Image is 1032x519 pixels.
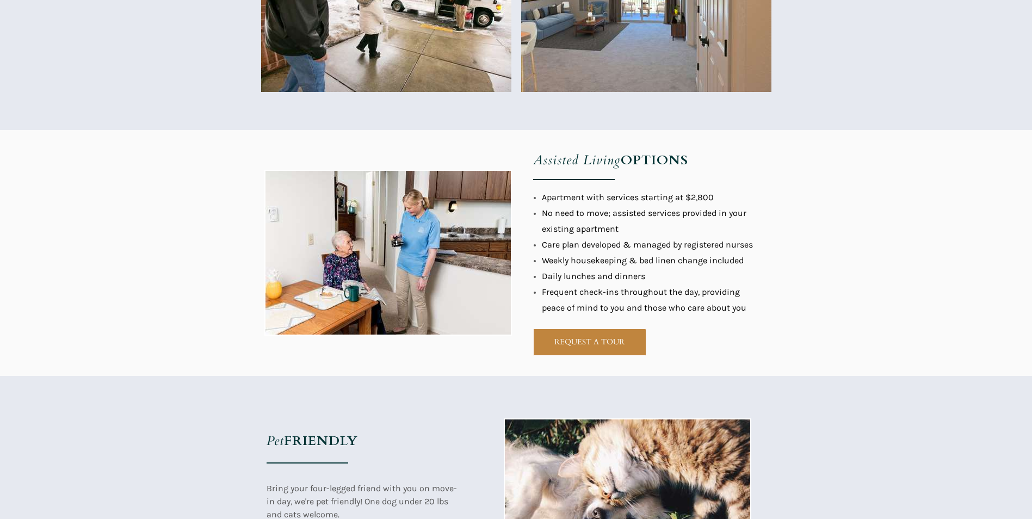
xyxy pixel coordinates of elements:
[542,239,753,250] span: Care plan developed & managed by registered nurses
[267,432,284,450] em: Pet
[284,432,358,450] strong: FRIENDLY
[533,329,646,356] a: REQUEST A TOUR
[534,337,646,347] span: REQUEST A TOUR
[533,151,621,169] em: Assisted Living
[542,255,744,265] span: Weekly housekeeping & bed linen change included
[621,151,688,169] strong: OPTIONS
[542,271,645,281] span: Daily lunches and dinners
[542,287,746,313] span: Frequent check-ins throughout the day, providing peace of mind to you and those who care about you
[542,192,714,202] span: Apartment with services starting at $2,800
[542,208,746,234] span: No need to move; assisted services provided in your existing apartment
